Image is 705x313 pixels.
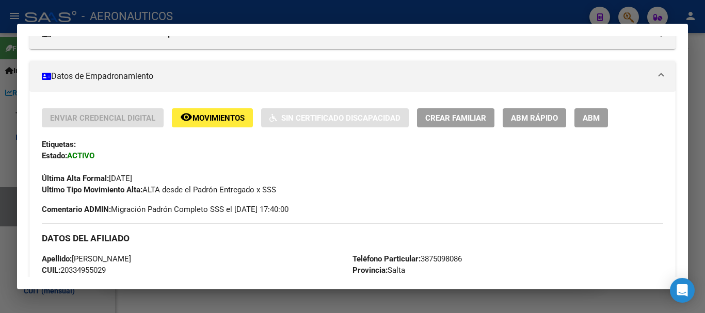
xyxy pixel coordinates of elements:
[42,185,276,194] span: ALTA desde el Padrón Entregado x SSS
[425,113,486,123] span: Crear Familiar
[352,254,462,263] span: 3875098086
[261,108,409,127] button: Sin Certificado Discapacidad
[180,111,193,123] mat-icon: remove_red_eye
[352,277,388,286] strong: Localidad:
[42,140,76,149] strong: Etiquetas:
[42,174,132,183] span: [DATE]
[352,277,410,286] span: SALTA
[42,233,663,244] h3: DATOS DEL AFILIADO
[42,70,651,83] mat-panel-title: Datos de Empadronamiento
[583,113,600,123] span: ABM
[50,113,155,123] span: Enviar Credencial Digital
[172,108,253,127] button: Movimientos
[281,113,400,123] span: Sin Certificado Discapacidad
[42,254,72,263] strong: Apellido:
[42,277,83,286] strong: Documento:
[352,254,421,263] strong: Teléfono Particular:
[67,151,94,160] strong: ACTIVO
[670,278,695,303] div: Open Intercom Messenger
[29,61,676,92] mat-expansion-panel-header: Datos de Empadronamiento
[503,108,566,127] button: ABM Rápido
[574,108,608,127] button: ABM
[352,266,405,275] span: Salta
[352,266,388,275] strong: Provincia:
[42,108,164,127] button: Enviar Credencial Digital
[42,185,142,194] strong: Ultimo Tipo Movimiento Alta:
[42,204,289,215] span: Migración Padrón Completo SSS el [DATE] 17:40:00
[511,113,558,123] span: ABM Rápido
[42,151,67,160] strong: Estado:
[417,108,494,127] button: Crear Familiar
[42,254,131,263] span: [PERSON_NAME]
[42,277,207,286] span: DU - DOCUMENTO UNICO 33495502
[42,174,109,183] strong: Última Alta Formal:
[42,266,60,275] strong: CUIL:
[42,205,111,214] strong: Comentario ADMIN:
[42,266,106,275] span: 20334955029
[193,113,245,123] span: Movimientos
